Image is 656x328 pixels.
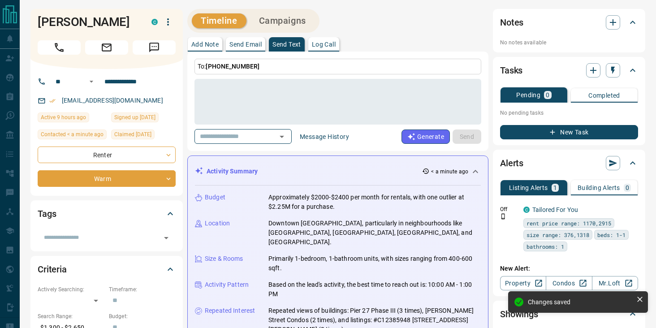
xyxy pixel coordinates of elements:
[49,98,56,104] svg: Email Verified
[41,130,104,139] span: Contacted < a minute ago
[268,219,481,247] p: Downtown [GEOGRAPHIC_DATA], particularly in neighbourhoods like [GEOGRAPHIC_DATA], [GEOGRAPHIC_DA...
[38,259,176,280] div: Criteria
[206,63,259,70] span: [PHONE_NUMBER]
[229,41,262,47] p: Send Email
[500,152,638,174] div: Alerts
[133,40,176,55] span: Message
[500,106,638,120] p: No pending tasks
[294,129,354,144] button: Message History
[500,15,523,30] h2: Notes
[86,76,97,87] button: Open
[192,13,246,28] button: Timeline
[500,303,638,325] div: Showings
[205,219,230,228] p: Location
[578,185,620,191] p: Building Alerts
[276,130,288,143] button: Open
[111,112,176,125] div: Tue Sep 02 2025
[207,167,258,176] p: Activity Summary
[38,207,56,221] h2: Tags
[38,262,67,276] h2: Criteria
[500,307,538,321] h2: Showings
[194,59,481,74] p: To:
[500,276,546,290] a: Property
[516,92,540,98] p: Pending
[109,312,176,320] p: Budget:
[431,168,468,176] p: < a minute ago
[205,280,249,289] p: Activity Pattern
[41,113,86,122] span: Active 9 hours ago
[527,219,611,228] span: rent price range: 1170,2915
[528,298,633,306] div: Changes saved
[268,280,481,299] p: Based on the lead's activity, the best time to reach out is: 10:00 AM - 1:00 PM
[592,276,638,290] a: Mr.Loft
[114,130,151,139] span: Claimed [DATE]
[62,97,163,104] a: [EMAIL_ADDRESS][DOMAIN_NAME]
[500,12,638,33] div: Notes
[38,170,176,187] div: Warm
[523,207,530,213] div: condos.ca
[250,13,315,28] button: Campaigns
[111,129,176,142] div: Tue Sep 02 2025
[38,285,104,293] p: Actively Searching:
[85,40,128,55] span: Email
[312,41,336,47] p: Log Call
[272,41,301,47] p: Send Text
[160,232,173,244] button: Open
[500,156,523,170] h2: Alerts
[268,254,481,273] p: Primarily 1-bedroom, 1-bathroom units, with sizes ranging from 400-600 sqft.
[597,230,626,239] span: beds: 1-1
[109,285,176,293] p: Timeframe:
[205,193,225,202] p: Budget
[38,147,176,163] div: Renter
[268,193,481,211] p: Approximately $2000-$2400 per month for rentals, with one outlier at $2.25M for a purchase.
[38,112,107,125] div: Sat Sep 13 2025
[509,185,548,191] p: Listing Alerts
[546,92,549,98] p: 0
[401,129,450,144] button: Generate
[500,264,638,273] p: New Alert:
[527,230,589,239] span: size range: 376,1318
[500,125,638,139] button: New Task
[553,185,557,191] p: 1
[500,205,518,213] p: Off
[38,129,107,142] div: Sun Sep 14 2025
[38,312,104,320] p: Search Range:
[500,63,522,78] h2: Tasks
[38,203,176,224] div: Tags
[114,113,155,122] span: Signed up [DATE]
[205,306,255,315] p: Repeated Interest
[532,206,578,213] a: Tailored For You
[38,40,81,55] span: Call
[191,41,219,47] p: Add Note
[500,60,638,81] div: Tasks
[38,15,138,29] h1: [PERSON_NAME]
[151,19,158,25] div: condos.ca
[626,185,629,191] p: 0
[205,254,243,263] p: Size & Rooms
[500,213,506,220] svg: Push Notification Only
[546,276,592,290] a: Condos
[527,242,564,251] span: bathrooms: 1
[500,39,638,47] p: No notes available
[588,92,620,99] p: Completed
[195,163,481,180] div: Activity Summary< a minute ago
